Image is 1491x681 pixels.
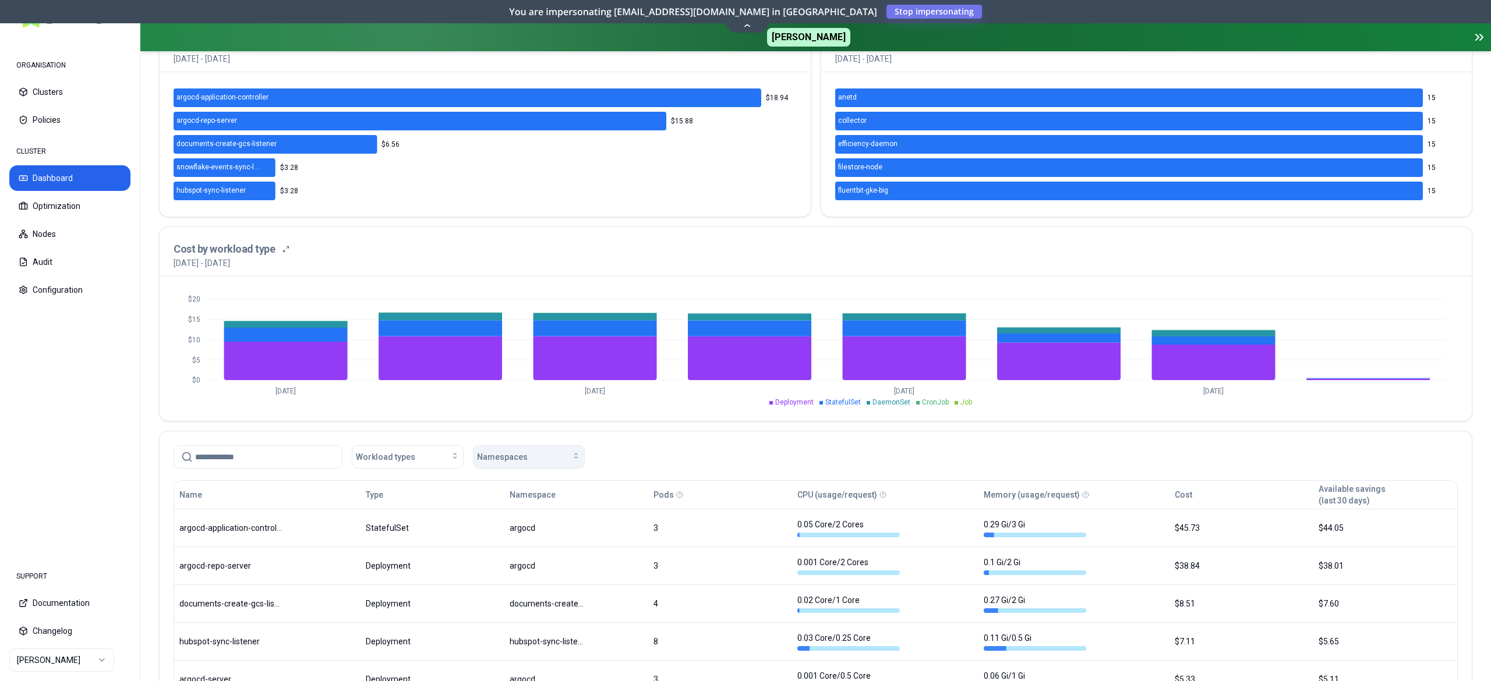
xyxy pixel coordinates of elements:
[366,636,499,647] div: Deployment
[797,519,900,537] div: 0.05 Core / 2 Cores
[984,632,1086,651] div: 0.11 Gi / 0.5 Gi
[797,594,900,613] div: 0.02 Core / 1 Core
[366,560,499,572] div: Deployment
[9,140,130,163] div: CLUSTER
[174,53,797,65] p: [DATE] - [DATE]
[835,53,1458,65] p: [DATE] - [DATE]
[188,315,200,324] tspan: $15
[653,483,674,506] button: Pods
[366,598,499,609] div: Deployment
[9,165,130,191] button: Dashboard
[366,522,499,534] div: StatefulSet
[9,590,130,616] button: Documentation
[825,398,861,406] span: StatefulSet
[366,483,383,506] button: Type
[9,565,130,588] div: SUPPORT
[797,556,900,575] div: 0.001 Core / 2 Cores
[510,483,556,506] button: Namespace
[510,598,584,609] div: documents-create-gcs-listener
[9,221,130,247] button: Nodes
[1203,387,1224,395] tspan: [DATE]
[179,636,282,647] div: hubspot-sync-listener
[192,376,200,384] tspan: $0
[872,398,910,406] span: DaemonSet
[653,522,787,534] div: 3
[356,451,415,463] span: Workload types
[9,249,130,275] button: Audit
[894,387,914,395] tspan: [DATE]
[9,79,130,105] button: Clusters
[1175,483,1192,506] button: Cost
[510,636,584,647] div: hubspot-sync-listener
[1175,598,1308,609] div: $8.51
[179,560,282,572] div: argocd-repo-server
[510,522,584,534] div: argocd
[174,257,230,269] p: [DATE] - [DATE]
[984,556,1086,575] div: 0.1 Gi / 2 Gi
[775,398,814,406] span: Deployment
[179,522,282,534] div: argocd-application-controller
[922,398,949,406] span: CronJob
[984,594,1086,613] div: 0.27 Gi / 2 Gi
[1319,522,1452,534] div: $44.05
[510,560,584,572] div: argocd
[352,445,464,469] button: Workload types
[984,483,1080,506] button: Memory (usage/request)
[275,387,296,395] tspan: [DATE]
[984,519,1086,537] div: 0.29 Gi / 3 Gi
[192,356,200,364] tspan: $5
[797,483,877,506] button: CPU (usage/request)
[653,636,787,647] div: 8
[174,241,275,257] h3: Cost by workload type
[1175,636,1308,647] div: $7.11
[960,398,972,406] span: Job
[653,560,787,572] div: 3
[1175,560,1308,572] div: $38.84
[1319,560,1452,572] div: $38.01
[9,193,130,219] button: Optimization
[1319,483,1386,506] button: Available savings(last 30 days)
[1175,522,1308,534] div: $45.73
[179,598,282,609] div: documents-create-gcs-listener
[473,445,585,469] button: Namespaces
[797,632,900,651] div: 0.03 Core / 0.25 Core
[188,295,200,303] tspan: $20
[188,336,200,344] tspan: $10
[9,54,130,77] div: ORGANISATION
[1319,598,1452,609] div: $7.60
[767,28,850,47] span: [PERSON_NAME]
[179,483,202,506] button: Name
[477,451,528,463] span: Namespaces
[9,107,130,133] button: Policies
[9,618,130,644] button: Changelog
[585,387,605,395] tspan: [DATE]
[9,277,130,303] button: Configuration
[653,598,787,609] div: 4
[1319,636,1452,647] div: $5.65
